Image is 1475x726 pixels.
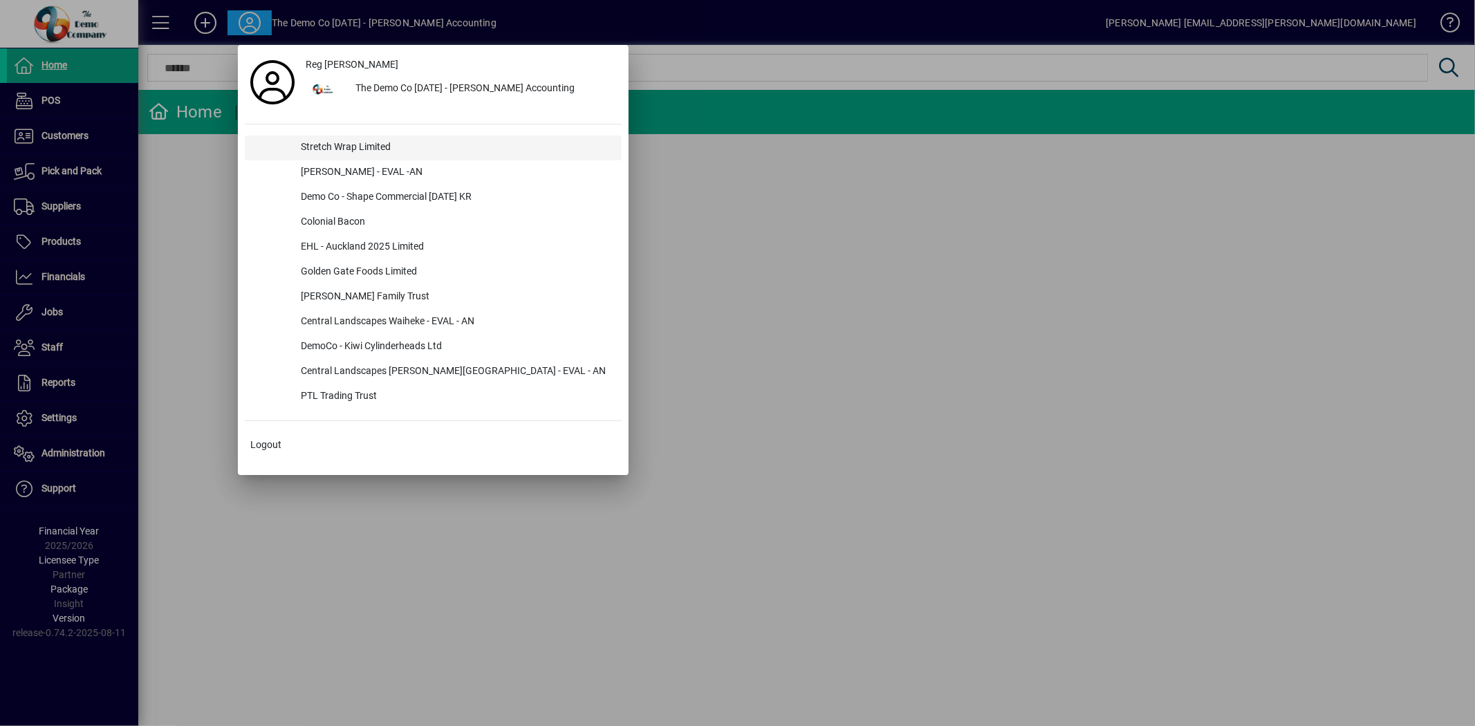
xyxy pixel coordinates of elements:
[245,160,622,185] button: [PERSON_NAME] - EVAL -AN
[245,185,622,210] button: Demo Co - Shape Commercial [DATE] KR
[290,384,622,409] div: PTL Trading Trust
[290,210,622,235] div: Colonial Bacon
[290,260,622,285] div: Golden Gate Foods Limited
[290,335,622,360] div: DemoCo - Kiwi Cylinderheads Ltd
[245,70,300,95] a: Profile
[250,438,281,452] span: Logout
[245,360,622,384] button: Central Landscapes [PERSON_NAME][GEOGRAPHIC_DATA] - EVAL - AN
[290,185,622,210] div: Demo Co - Shape Commercial [DATE] KR
[290,360,622,384] div: Central Landscapes [PERSON_NAME][GEOGRAPHIC_DATA] - EVAL - AN
[245,260,622,285] button: Golden Gate Foods Limited
[290,136,622,160] div: Stretch Wrap Limited
[290,285,622,310] div: [PERSON_NAME] Family Trust
[300,77,622,102] button: The Demo Co [DATE] - [PERSON_NAME] Accounting
[245,432,622,457] button: Logout
[344,77,622,102] div: The Demo Co [DATE] - [PERSON_NAME] Accounting
[245,335,622,360] button: DemoCo - Kiwi Cylinderheads Ltd
[290,310,622,335] div: Central Landscapes Waiheke - EVAL - AN
[245,235,622,260] button: EHL - Auckland 2025 Limited
[245,310,622,335] button: Central Landscapes Waiheke - EVAL - AN
[245,285,622,310] button: [PERSON_NAME] Family Trust
[306,57,398,72] span: Reg [PERSON_NAME]
[290,235,622,260] div: EHL - Auckland 2025 Limited
[290,160,622,185] div: [PERSON_NAME] - EVAL -AN
[245,210,622,235] button: Colonial Bacon
[300,52,622,77] a: Reg [PERSON_NAME]
[245,136,622,160] button: Stretch Wrap Limited
[245,384,622,409] button: PTL Trading Trust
